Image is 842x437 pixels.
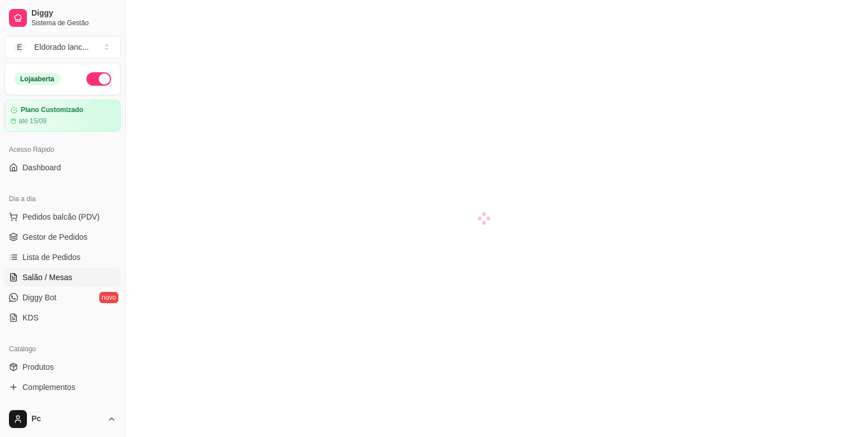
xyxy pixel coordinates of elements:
span: Complementos [22,382,75,393]
span: Dashboard [22,162,61,173]
span: E [14,41,25,53]
span: Diggy Bot [22,292,57,303]
a: Diggy Botnovo [4,289,121,306]
a: Plano Customizadoaté 15/09 [4,100,121,132]
button: Pedidos balcão (PDV) [4,208,121,226]
div: Loja aberta [14,73,61,85]
article: Plano Customizado [21,106,83,114]
div: Acesso Rápido [4,141,121,159]
div: Eldorado lanc ... [34,41,89,53]
a: KDS [4,309,121,327]
button: Pc [4,406,121,433]
a: Produtos [4,358,121,376]
a: Salão / Mesas [4,268,121,286]
div: Dia a dia [4,190,121,208]
button: Alterar Status [86,72,111,86]
span: Diggy [31,8,116,18]
span: Pedidos balcão (PDV) [22,211,100,222]
span: Pc [31,414,103,424]
a: Complementos [4,378,121,396]
span: KDS [22,312,39,323]
span: Produtos [22,361,54,373]
span: Salão / Mesas [22,272,72,283]
span: Sistema de Gestão [31,18,116,27]
article: até 15/09 [19,117,47,125]
button: Select a team [4,36,121,58]
span: Lista de Pedidos [22,252,81,263]
a: Lista de Pedidos [4,248,121,266]
span: Gestor de Pedidos [22,231,88,243]
a: Gestor de Pedidos [4,228,121,246]
a: Dashboard [4,159,121,176]
div: Catálogo [4,340,121,358]
a: DiggySistema de Gestão [4,4,121,31]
